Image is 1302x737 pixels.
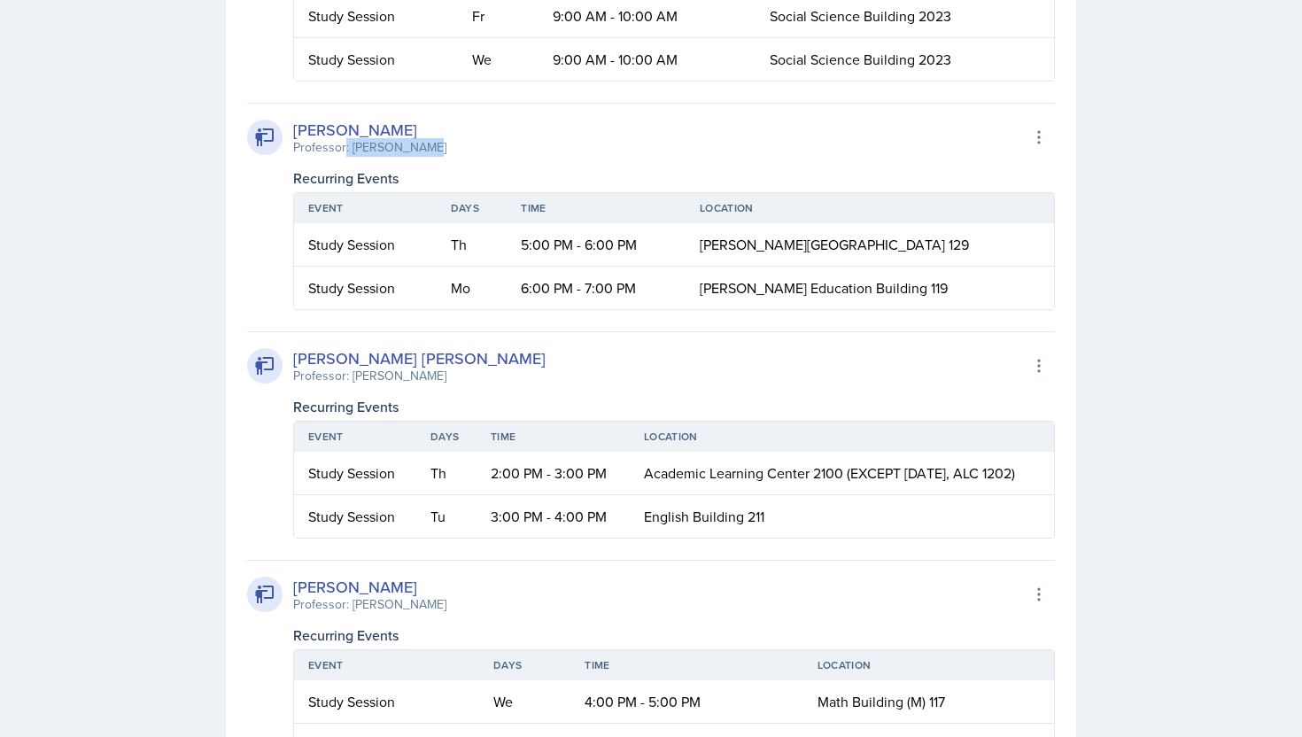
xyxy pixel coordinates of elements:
div: Recurring Events [293,396,1055,417]
span: [PERSON_NAME] Education Building 119 [700,278,948,298]
div: Professor: [PERSON_NAME] [293,367,546,385]
td: 3:00 PM - 4:00 PM [477,495,630,538]
div: [PERSON_NAME] [293,575,446,599]
td: 6:00 PM - 7:00 PM [507,267,686,309]
td: 9:00 AM - 10:00 AM [539,38,756,81]
div: Study Session [308,506,402,527]
div: Professor: [PERSON_NAME] [293,138,446,157]
th: Time [507,193,686,223]
span: Social Science Building 2023 [770,6,951,26]
td: Th [416,452,477,495]
th: Event [294,650,479,680]
span: Social Science Building 2023 [770,50,951,69]
td: We [479,680,570,724]
td: Mo [437,267,507,309]
td: Th [437,223,507,267]
div: Professor: [PERSON_NAME] [293,595,446,614]
div: Study Session [308,49,444,70]
div: Recurring Events [293,625,1055,646]
th: Location [630,422,1054,452]
th: Days [437,193,507,223]
div: Study Session [308,462,402,484]
div: [PERSON_NAME] [293,118,446,142]
td: Tu [416,495,477,538]
span: Academic Learning Center 2100 (EXCEPT [DATE], ALC 1202) [644,463,1015,483]
span: English Building 211 [644,507,764,526]
th: Days [479,650,570,680]
div: Recurring Events [293,167,1055,189]
th: Days [416,422,477,452]
span: Math Building (M) 117 [818,692,945,711]
th: Location [686,193,1054,223]
th: Event [294,422,416,452]
th: Location [803,650,1054,680]
td: 4:00 PM - 5:00 PM [570,680,802,724]
td: We [458,38,539,81]
th: Event [294,193,437,223]
div: [PERSON_NAME] [PERSON_NAME] [293,346,546,370]
div: Study Session [308,277,422,299]
th: Time [570,650,802,680]
td: 2:00 PM - 3:00 PM [477,452,630,495]
td: 5:00 PM - 6:00 PM [507,223,686,267]
span: [PERSON_NAME][GEOGRAPHIC_DATA] 129 [700,235,969,254]
th: Time [477,422,630,452]
div: Study Session [308,5,444,27]
div: Study Session [308,691,465,712]
div: Study Session [308,234,422,255]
